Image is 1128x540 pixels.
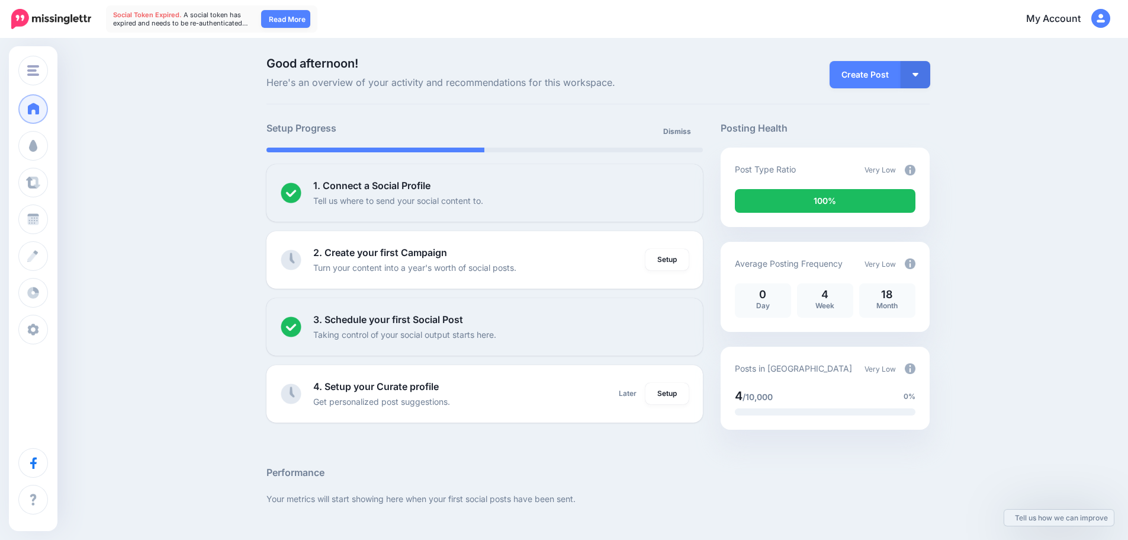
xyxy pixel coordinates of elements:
[612,383,644,404] a: Later
[865,260,896,269] span: Very Low
[741,289,785,300] p: 0
[11,9,91,29] img: Missinglettr
[721,121,930,136] h5: Posting Health
[1014,5,1110,34] a: My Account
[645,249,689,270] a: Setup
[865,289,910,300] p: 18
[905,258,915,269] img: info-circle-grey.png
[743,392,773,402] span: /10,000
[313,314,463,325] b: 3. Schedule your first Social Post
[865,165,896,174] span: Very Low
[266,465,930,480] h5: Performance
[830,61,901,88] a: Create Post
[1004,510,1114,526] a: Tell us how we can improve
[313,381,439,392] b: 4. Setup your Curate profile
[815,301,834,310] span: Week
[313,395,450,408] p: Get personalized post suggestions.
[266,56,358,71] span: Good afternoon!
[735,257,843,270] p: Average Posting Frequency
[803,289,847,300] p: 4
[756,301,770,310] span: Day
[876,301,898,310] span: Month
[904,391,915,402] span: 0%
[912,73,918,76] img: arrow-down-white.png
[645,383,689,404] a: Setup
[656,121,698,142] a: Dismiss
[313,261,516,274] p: Turn your content into a year's worth of social posts.
[313,194,483,207] p: Tell us where to send your social content to.
[266,75,703,91] span: Here's an overview of your activity and recommendations for this workspace.
[735,362,852,375] p: Posts in [GEOGRAPHIC_DATA]
[905,363,915,374] img: info-circle-grey.png
[113,11,248,27] span: A social token has expired and needs to be re-authenticated…
[735,162,796,176] p: Post Type Ratio
[905,165,915,175] img: info-circle-grey.png
[313,180,430,191] b: 1. Connect a Social Profile
[313,328,496,341] p: Taking control of your social output starts here.
[865,365,896,373] span: Very Low
[266,121,484,136] h5: Setup Progress
[27,65,39,76] img: menu.png
[735,189,915,213] div: 100% of your posts in the last 30 days were manually created (i.e. were not from Drip Campaigns o...
[281,317,301,337] img: checked-circle.png
[281,183,301,203] img: checked-circle.png
[113,11,182,19] span: Social Token Expired.
[313,247,447,258] b: 2. Create your first Campaign
[735,389,743,403] span: 4
[281,250,301,270] img: clock-grey.png
[281,384,301,404] img: clock-grey.png
[266,492,930,506] p: Your metrics will start showing here when your first social posts have been sent.
[261,10,310,28] a: Read More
